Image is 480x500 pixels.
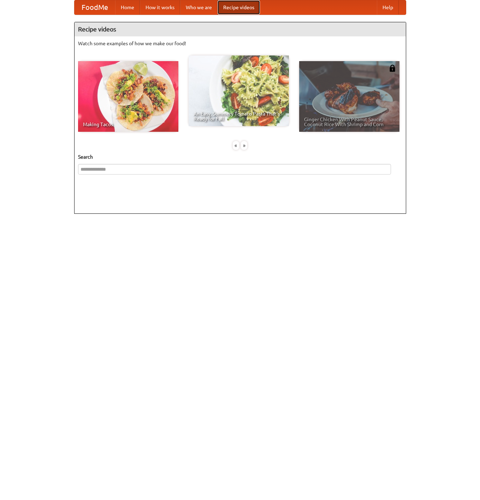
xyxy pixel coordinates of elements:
div: » [241,141,247,150]
a: Who we are [180,0,218,14]
a: Making Tacos [78,61,178,132]
a: An Easy, Summery Tomato Pasta That's Ready for Fall [189,55,289,126]
div: « [233,141,239,150]
a: How it works [140,0,180,14]
a: Recipe videos [218,0,260,14]
span: An Easy, Summery Tomato Pasta That's Ready for Fall [194,111,284,121]
h5: Search [78,153,402,160]
a: FoodMe [75,0,115,14]
img: 483408.png [389,65,396,72]
a: Home [115,0,140,14]
span: Making Tacos [83,122,173,127]
p: Watch some examples of how we make our food! [78,40,402,47]
a: Help [377,0,399,14]
h4: Recipe videos [75,22,406,36]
